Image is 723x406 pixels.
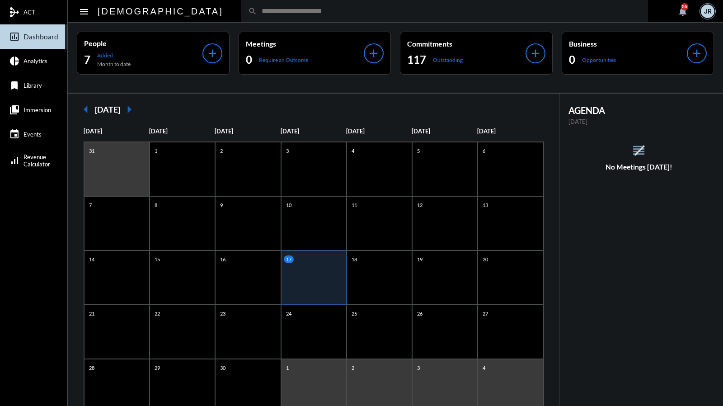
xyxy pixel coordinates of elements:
[120,100,138,118] mat-icon: arrow_right
[281,127,346,135] p: [DATE]
[98,4,223,19] h2: [DEMOGRAPHIC_DATA]
[407,52,426,67] h2: 117
[84,39,202,47] p: People
[349,147,357,155] p: 4
[367,47,380,60] mat-icon: add
[95,104,120,114] h2: [DATE]
[9,56,20,66] mat-icon: pie_chart
[84,127,149,135] p: [DATE]
[218,310,228,317] p: 23
[79,6,89,17] mat-icon: Side nav toggle icon
[152,364,162,372] p: 29
[87,364,97,372] p: 28
[568,118,710,125] p: [DATE]
[415,147,422,155] p: 5
[284,310,294,317] p: 24
[215,127,280,135] p: [DATE]
[84,52,90,67] h2: 7
[246,52,252,67] h2: 0
[701,5,714,18] div: JR
[9,104,20,115] mat-icon: collections_bookmark
[529,47,542,60] mat-icon: add
[681,3,688,10] div: 56
[415,364,422,372] p: 3
[480,255,490,263] p: 20
[218,255,228,263] p: 16
[248,7,257,16] mat-icon: search
[23,33,58,41] span: Dashboard
[218,201,225,209] p: 9
[480,310,490,317] p: 27
[218,364,228,372] p: 30
[480,147,488,155] p: 6
[477,127,543,135] p: [DATE]
[23,131,42,138] span: Events
[97,61,131,67] p: Month to date
[206,47,219,60] mat-icon: add
[9,129,20,140] mat-icon: event
[480,364,488,372] p: 4
[152,147,160,155] p: 1
[346,127,412,135] p: [DATE]
[631,143,646,158] mat-icon: reorder
[259,57,308,63] p: Require an Outcome
[77,100,95,118] mat-icon: arrow_left
[407,39,526,48] p: Commitments
[582,57,616,63] p: Opportunities
[246,39,364,48] p: Meetings
[9,155,20,166] mat-icon: signal_cellular_alt
[284,364,291,372] p: 1
[349,255,359,263] p: 18
[9,31,20,42] mat-icon: insert_chart_outlined
[87,255,97,263] p: 14
[349,310,359,317] p: 25
[23,153,50,168] span: Revenue Calculator
[415,201,425,209] p: 12
[415,255,425,263] p: 19
[152,201,160,209] p: 8
[433,57,463,63] p: Outstanding
[23,9,35,16] span: ACT
[75,2,93,20] button: Toggle sidenav
[284,147,291,155] p: 3
[152,310,162,317] p: 22
[677,6,688,17] mat-icon: notifications
[218,147,225,155] p: 2
[349,201,359,209] p: 11
[559,163,719,171] h5: No Meetings [DATE]!
[97,52,131,59] p: Added
[284,255,294,263] p: 17
[349,364,357,372] p: 2
[569,39,687,48] p: Business
[152,255,162,263] p: 15
[568,105,710,116] h2: AGENDA
[23,57,47,65] span: Analytics
[9,80,20,91] mat-icon: bookmark
[412,127,477,135] p: [DATE]
[415,310,425,317] p: 26
[23,106,51,113] span: Immersion
[149,127,215,135] p: [DATE]
[87,147,97,155] p: 31
[569,52,575,67] h2: 0
[9,7,20,18] mat-icon: mediation
[87,310,97,317] p: 21
[284,201,294,209] p: 10
[690,47,703,60] mat-icon: add
[87,201,94,209] p: 7
[480,201,490,209] p: 13
[23,82,42,89] span: Library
